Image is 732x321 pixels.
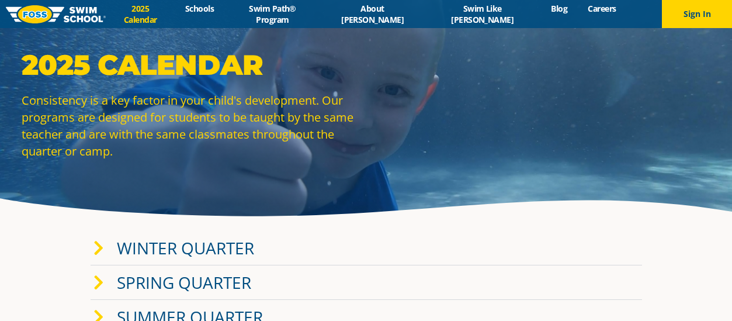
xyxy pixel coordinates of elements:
a: Careers [578,3,626,14]
a: Swim Path® Program [224,3,321,25]
a: Blog [541,3,578,14]
a: About [PERSON_NAME] [321,3,424,25]
a: Swim Like [PERSON_NAME] [424,3,541,25]
a: Winter Quarter [117,237,254,259]
a: Spring Quarter [117,271,251,294]
a: Schools [175,3,224,14]
strong: 2025 Calendar [22,48,263,82]
a: 2025 Calendar [106,3,175,25]
img: FOSS Swim School Logo [6,5,106,23]
p: Consistency is a key factor in your child's development. Our programs are designed for students t... [22,92,360,160]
